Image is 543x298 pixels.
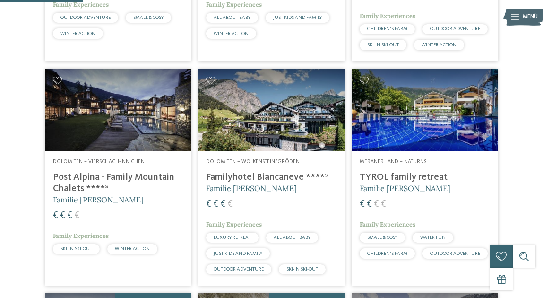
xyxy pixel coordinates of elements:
span: Family Experiences [53,0,109,9]
span: ALL ABOUT BABY [214,15,250,20]
a: Familienhotels gesucht? Hier findet ihr die besten! Dolomiten – Vierschach-Innichen Post Alpina -... [45,69,191,286]
span: Familie [PERSON_NAME] [53,195,144,204]
span: CHILDREN’S FARM [367,26,407,31]
span: € [374,200,379,209]
a: Familienhotels gesucht? Hier findet ihr die besten! Dolomiten – Wolkenstein/Gröden Familyhotel Bi... [198,69,344,286]
span: CHILDREN’S FARM [367,251,407,256]
span: OUTDOOR ADVENTURE [60,15,111,20]
span: WINTER ACTION [115,246,150,251]
span: JUST KIDS AND FAMILY [214,251,262,256]
span: OUTDOOR ADVENTURE [430,251,480,256]
span: Meraner Land – Naturns [360,159,426,165]
span: € [360,200,365,209]
span: € [381,200,386,209]
span: OUTDOOR ADVENTURE [214,267,264,272]
span: SKI-IN SKI-OUT [60,246,92,251]
span: € [227,200,233,209]
h4: TYROL family retreat [360,172,490,183]
span: SMALL & COSY [367,235,397,240]
span: WINTER ACTION [60,31,95,36]
span: WATER FUN [420,235,446,240]
span: ALL ABOUT BABY [274,235,310,240]
h4: Familyhotel Biancaneve ****ˢ [206,172,336,183]
span: SMALL & COSY [133,15,164,20]
span: SKI-IN SKI-OUT [286,267,318,272]
span: Family Experiences [206,0,262,9]
span: SKI-IN SKI-OUT [367,43,399,47]
span: € [367,200,372,209]
span: Family Experiences [360,220,415,228]
span: € [220,200,225,209]
span: € [60,211,65,220]
span: Dolomiten – Vierschach-Innichen [53,159,145,165]
img: Post Alpina - Family Mountain Chalets ****ˢ [45,69,191,151]
span: Family Experiences [53,232,109,240]
span: Family Experiences [206,220,262,228]
span: Familie [PERSON_NAME] [206,184,297,193]
img: Familienhotels gesucht? Hier findet ihr die besten! [198,69,344,151]
span: € [213,200,218,209]
a: Familienhotels gesucht? Hier findet ihr die besten! Meraner Land – Naturns TYROL family retreat F... [352,69,498,286]
span: WINTER ACTION [214,31,249,36]
img: Familien Wellness Residence Tyrol **** [352,69,498,151]
span: € [206,200,211,209]
span: WINTER ACTION [422,43,457,47]
span: LUXURY RETREAT [214,235,251,240]
span: Familie [PERSON_NAME] [360,184,450,193]
span: € [74,211,79,220]
span: € [67,211,72,220]
span: JUST KIDS AND FAMILY [273,15,322,20]
span: OUTDOOR ADVENTURE [430,26,480,31]
span: Family Experiences [360,12,415,20]
h4: Post Alpina - Family Mountain Chalets ****ˢ [53,172,183,194]
span: Dolomiten – Wolkenstein/Gröden [206,159,300,165]
span: € [53,211,58,220]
